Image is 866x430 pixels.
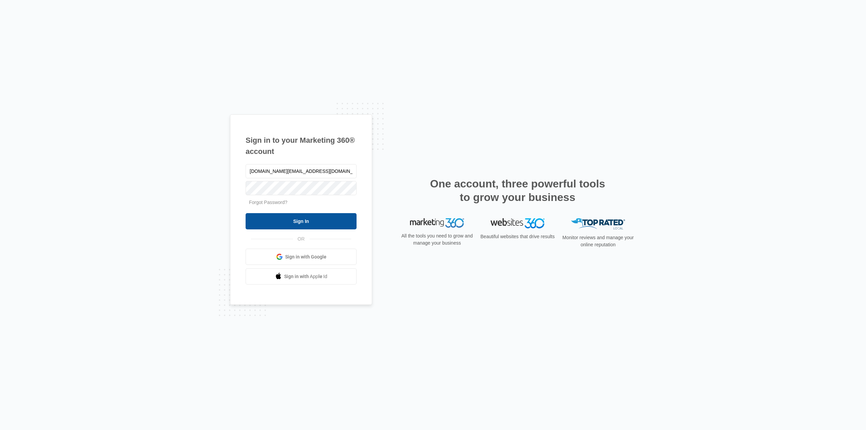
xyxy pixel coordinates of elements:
input: Email [246,164,357,178]
p: Monitor reviews and manage your online reputation [560,234,636,248]
h2: One account, three powerful tools to grow your business [428,177,607,204]
p: All the tools you need to grow and manage your business [399,232,475,247]
p: Beautiful websites that drive results [480,233,555,240]
img: Top Rated Local [571,218,625,229]
h1: Sign in to your Marketing 360® account [246,135,357,157]
span: Sign in with Apple Id [284,273,327,280]
img: Websites 360 [491,218,545,228]
a: Sign in with Apple Id [246,268,357,285]
img: Marketing 360 [410,218,464,228]
span: OR [293,235,310,243]
a: Sign in with Google [246,249,357,265]
input: Sign In [246,213,357,229]
a: Forgot Password? [249,200,288,205]
span: Sign in with Google [285,253,326,261]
